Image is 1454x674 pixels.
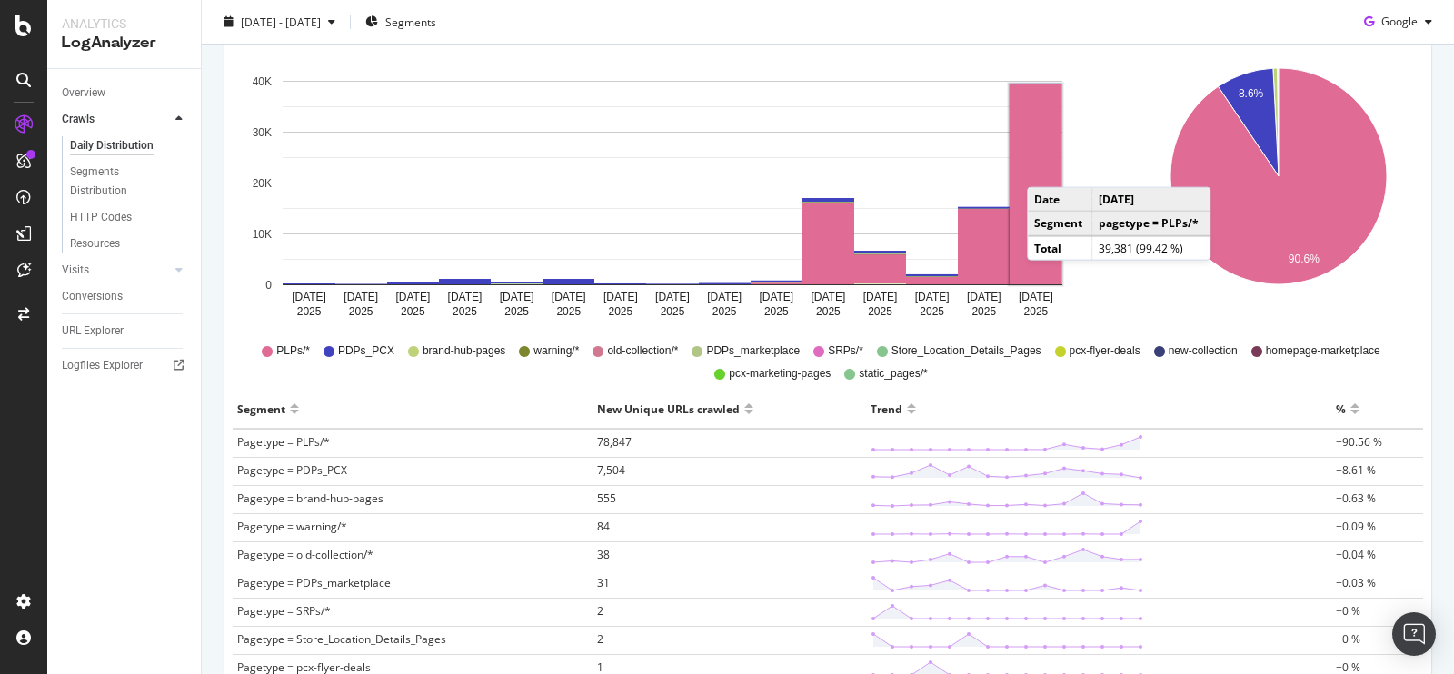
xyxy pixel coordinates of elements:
[1024,305,1049,318] text: 2025
[707,291,742,303] text: [DATE]
[1092,235,1210,259] td: 39,381 (99.42 %)
[385,14,436,29] span: Segments
[552,291,586,303] text: [DATE]
[597,575,610,590] span: 31
[1336,631,1360,647] span: +0 %
[597,434,632,450] span: 78,847
[1336,434,1382,450] span: +90.56 %
[62,110,170,129] a: Crawls
[597,462,625,478] span: 7,504
[292,291,326,303] text: [DATE]
[237,603,331,619] span: Pagetype = SRPs/*
[237,519,347,534] span: Pagetype = warning/*
[70,234,120,253] div: Resources
[237,491,383,506] span: Pagetype = brand-hub-pages
[1336,603,1360,619] span: +0 %
[828,343,863,359] span: SRPs/*
[1092,212,1210,236] td: pagetype = PLPs/*
[1336,519,1376,534] span: +0.09 %
[62,356,188,375] a: Logfiles Explorer
[62,287,123,306] div: Conversions
[349,305,373,318] text: 2025
[62,261,170,280] a: Visits
[237,462,347,478] span: Pagetype = PDPs_PCX
[759,291,793,303] text: [DATE]
[401,305,425,318] text: 2025
[253,177,272,190] text: 20K
[70,136,188,155] a: Daily Distribution
[597,631,603,647] span: 2
[1143,54,1414,326] svg: A chart.
[70,208,132,227] div: HTTP Codes
[237,434,330,450] span: Pagetype = PLPs/*
[891,343,1041,359] span: Store_Location_Details_Pages
[915,291,950,303] text: [DATE]
[70,136,154,155] div: Daily Distribution
[1028,212,1091,236] td: Segment
[533,343,579,359] span: warning/*
[871,394,902,423] div: Trend
[967,291,1001,303] text: [DATE]
[1288,253,1319,266] text: 90.6%
[297,305,322,318] text: 2025
[1336,547,1376,562] span: +0.04 %
[62,322,188,341] a: URL Explorer
[265,279,272,292] text: 0
[706,343,800,359] span: PDPs_marketplace
[276,343,310,359] span: PLPs/*
[1169,343,1238,359] span: new-collection
[62,84,105,103] div: Overview
[1092,188,1210,212] td: [DATE]
[812,291,846,303] text: [DATE]
[603,291,638,303] text: [DATE]
[62,261,89,280] div: Visits
[597,491,616,506] span: 555
[253,228,272,241] text: 10K
[1019,291,1053,303] text: [DATE]
[971,305,996,318] text: 2025
[70,208,188,227] a: HTTP Codes
[1336,394,1346,423] div: %
[62,15,186,33] div: Analytics
[504,305,529,318] text: 2025
[216,7,343,36] button: [DATE] - [DATE]
[453,305,477,318] text: 2025
[253,126,272,139] text: 30K
[655,291,690,303] text: [DATE]
[1336,491,1376,506] span: +0.63 %
[1238,87,1263,100] text: 8.6%
[1381,14,1418,29] span: Google
[62,322,124,341] div: URL Explorer
[358,7,443,36] button: Segments
[609,305,633,318] text: 2025
[70,163,171,201] div: Segments Distribution
[448,291,483,303] text: [DATE]
[500,291,534,303] text: [DATE]
[338,343,394,359] span: PDPs_PCX
[597,603,603,619] span: 2
[712,305,737,318] text: 2025
[253,75,272,88] text: 40K
[70,234,188,253] a: Resources
[239,54,1105,326] svg: A chart.
[241,14,321,29] span: [DATE] - [DATE]
[1028,235,1091,259] td: Total
[764,305,789,318] text: 2025
[237,394,285,423] div: Segment
[607,343,678,359] span: old-collection/*
[1028,188,1091,212] td: Date
[816,305,841,318] text: 2025
[859,366,927,382] span: static_pages/*
[1357,7,1439,36] button: Google
[920,305,944,318] text: 2025
[62,356,143,375] div: Logfiles Explorer
[1336,575,1376,590] span: +0.03 %
[863,291,898,303] text: [DATE]
[1070,343,1140,359] span: pcx-flyer-deals
[62,287,188,306] a: Conversions
[729,366,831,382] span: pcx-marketing-pages
[1392,612,1436,656] div: Open Intercom Messenger
[344,291,378,303] text: [DATE]
[556,305,581,318] text: 2025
